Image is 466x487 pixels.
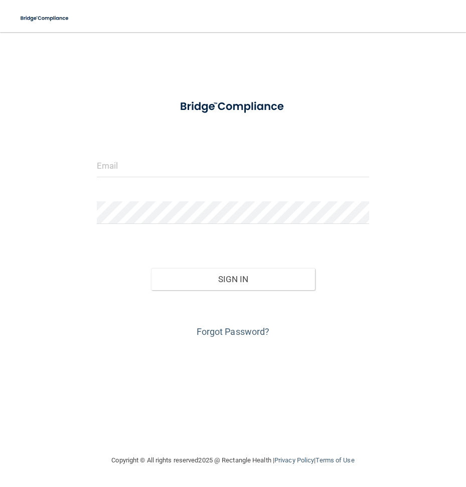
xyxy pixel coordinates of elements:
a: Privacy Policy [274,456,314,464]
button: Sign In [151,268,315,290]
img: bridge_compliance_login_screen.278c3ca4.svg [169,92,297,121]
input: Email [97,155,369,177]
div: Copyright © All rights reserved 2025 @ Rectangle Health | | [50,444,416,476]
a: Forgot Password? [197,326,270,337]
img: bridge_compliance_login_screen.278c3ca4.svg [15,8,75,29]
a: Terms of Use [316,456,354,464]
